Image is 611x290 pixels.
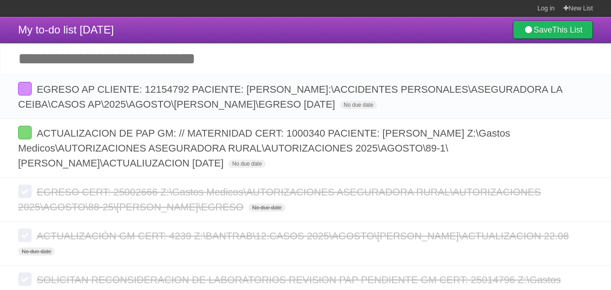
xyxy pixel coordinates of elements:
[18,247,55,256] span: No due date
[18,24,114,36] span: My to-do list [DATE]
[249,204,285,212] span: No due date
[552,25,583,34] b: This List
[18,186,541,213] span: EGRESO CERT: 25002666 Z:\Gastos Medicos\AUTORIZACIONES ASEGURADORA RURAL\AUTORIZACIONES 2025\AGOS...
[18,84,562,110] span: EGRESO AP CLIENTE: 12154792 PACIENTE: [PERSON_NAME]:\ACCIDENTES PERSONALES\ASEGURADORA LA CEIBA\C...
[18,126,32,139] label: Done
[513,21,593,39] a: SaveThis List
[18,228,32,242] label: Done
[18,82,32,95] label: Done
[18,272,32,286] label: Done
[228,160,265,168] span: No due date
[18,128,510,169] span: ACTUALIZACION DE PAP GM: // MATERNIDAD CERT: 1000340 PACIENTE: [PERSON_NAME] Z:\Gastos Medicos\AU...
[37,230,571,242] span: ACTUALIZACIÓN GM CERT: 4239 Z:\BANTRAB\12.CASOS 2025\AGOSTO\[PERSON_NAME]\ACTUALIZACION 22.08
[18,185,32,198] label: Done
[340,101,377,109] span: No due date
